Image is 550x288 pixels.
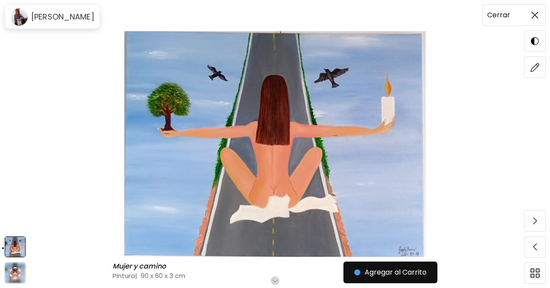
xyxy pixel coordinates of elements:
[113,271,365,280] h4: Pintura | 90 x 60 x 3 cm
[8,266,22,280] div: animation
[343,262,437,283] button: Agregar al Carrito
[113,262,168,271] h6: Mujer y camino
[487,10,510,21] h6: Cerrar
[354,267,427,278] span: Agregar al Carrito
[31,12,94,22] h6: [PERSON_NAME]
